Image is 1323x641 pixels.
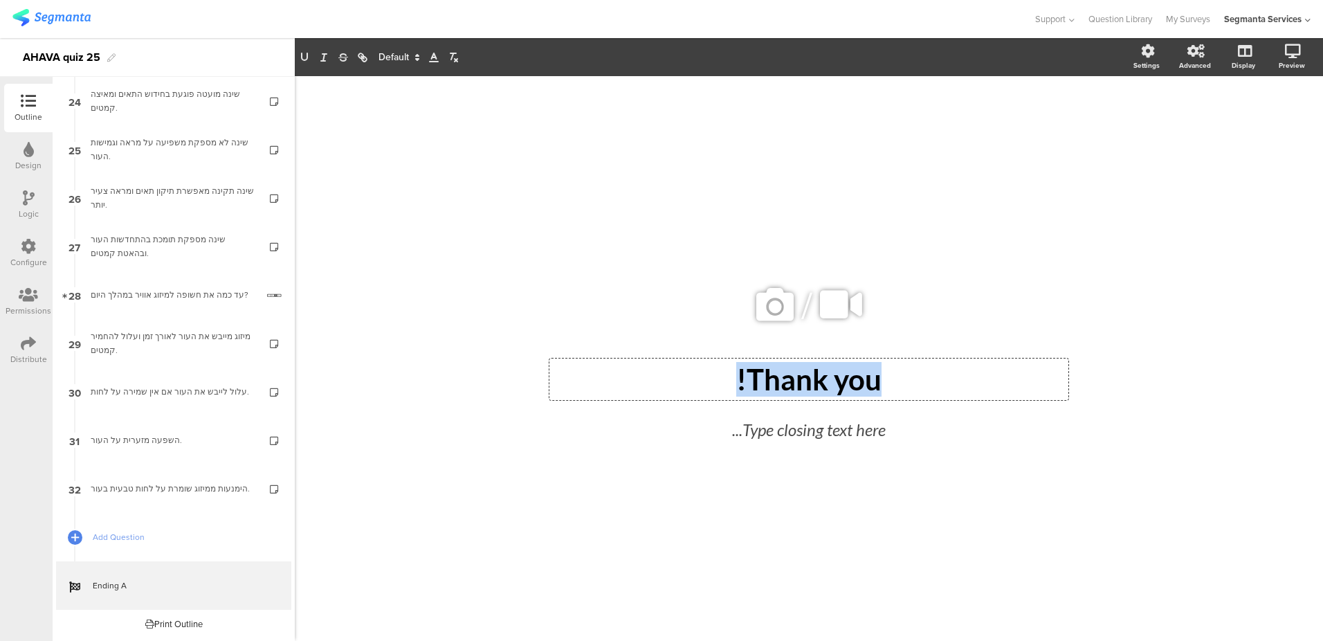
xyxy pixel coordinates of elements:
[10,256,47,269] div: Configure
[56,464,291,513] a: 32 הימנעות ממיזוג שומרת על לחות טבעית בעור.
[91,329,256,357] div: מיזוג מייבש את העור לאורך זמן ועלול להחמיר קמטים.
[12,9,91,26] img: segmanta logo
[56,368,291,416] a: 30 עלול לייבש את העור אם אין שמירה על לחות.
[91,482,256,496] div: הימנעות ממיזוג שומרת על לחות טבעית בעור.
[15,159,42,172] div: Design
[6,305,51,317] div: Permissions
[91,87,256,115] div: שינה מועטה פוגעת בחידוש התאים ומאיצה קמטים.
[601,417,1016,442] div: Type closing text here...
[93,579,270,593] span: Ending A
[56,271,291,319] a: 28 עד כמה את חשופה למיזוג אוויר במהלך היום?
[91,288,257,302] div: עד כמה את חשופה למיזוג אוויר במהלך היום?
[553,362,1065,397] p: Thank you!
[56,174,291,222] a: 26 שינה תקינה מאפשרת תיקון תאים ומראה צעיר יותר.
[69,481,81,496] span: 32
[69,336,81,351] span: 29
[69,287,81,303] span: 28
[93,530,270,544] span: Add Question
[69,433,80,448] span: 31
[15,111,42,123] div: Outline
[1232,60,1255,71] div: Display
[69,384,81,399] span: 30
[1224,12,1302,26] div: Segmanta Services
[19,208,39,220] div: Logic
[56,222,291,271] a: 27 שינה מספקת תומכת בהתחדשות העור ובהאטת קמטים.
[69,190,81,206] span: 26
[56,416,291,464] a: 31 השפעה מזערית על העור.
[56,561,291,610] a: Ending A
[69,142,81,157] span: 25
[1279,60,1305,71] div: Preview
[91,184,256,212] div: שינה תקינה מאפשרת תיקון תאים ומראה צעיר יותר.
[69,93,81,109] span: 24
[1133,60,1160,71] div: Settings
[145,617,203,631] div: Print Outline
[10,353,47,365] div: Distribute
[56,125,291,174] a: 25 שינה לא מספקת משפיעה על מראה וגמישות העור.
[91,385,256,399] div: עלול לייבש את העור אם אין שמירה על לחות.
[91,433,256,447] div: השפעה מזערית על העור.
[69,239,80,254] span: 27
[56,319,291,368] a: 29 מיזוג מייבש את העור לאורך זמן ועלול להחמיר קמטים.
[23,46,100,69] div: AHAVA quiz 25
[801,278,812,333] span: /
[91,233,256,260] div: שינה מספקת תומכת בהתחדשות העור ובהאטת קמטים.
[91,136,256,163] div: שינה לא מספקת משפיעה על מראה וגמישות העור.
[1179,60,1211,71] div: Advanced
[56,77,291,125] a: 24 שינה מועטה פוגעת בחידוש התאים ומאיצה קמטים.
[1035,12,1066,26] span: Support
